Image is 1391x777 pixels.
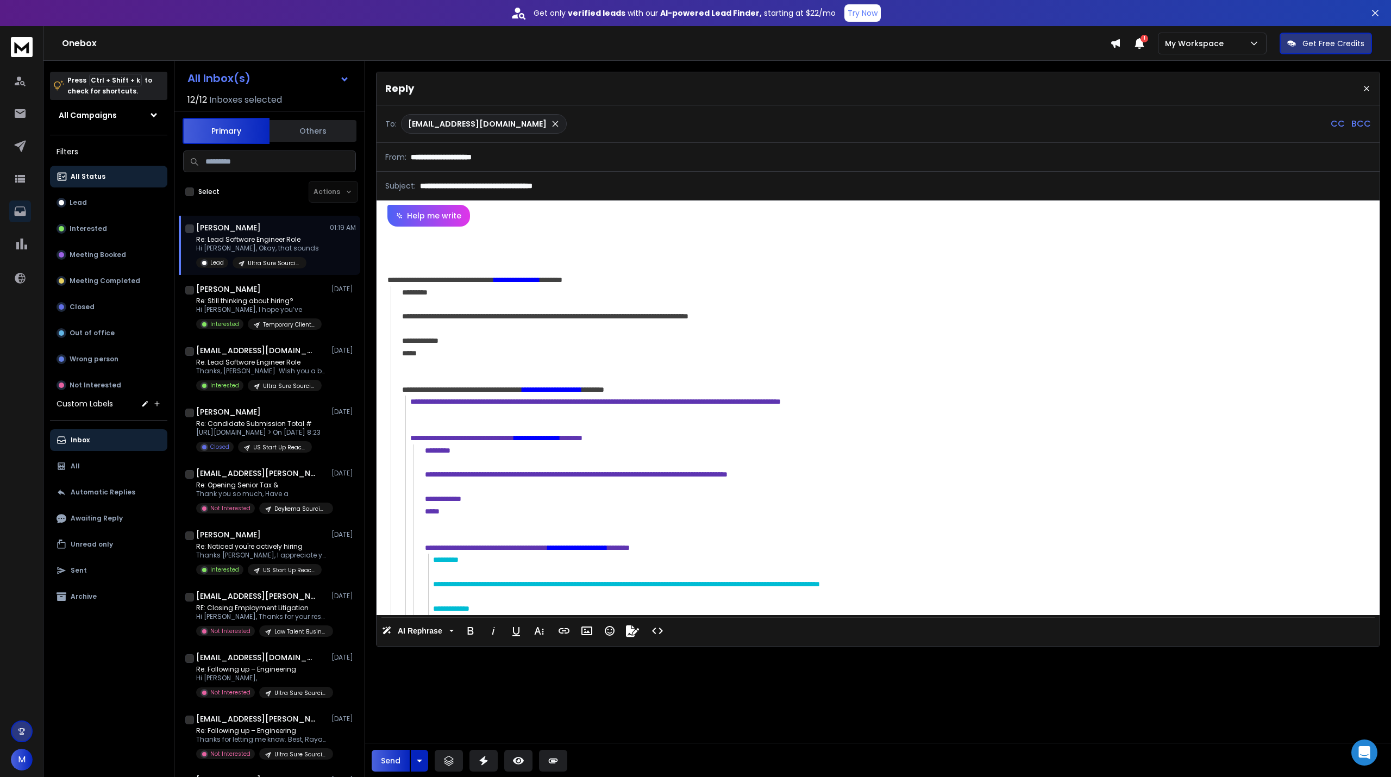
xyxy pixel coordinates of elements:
button: Not Interested [50,374,167,396]
button: Interested [50,218,167,240]
p: [DATE] [331,408,356,416]
p: Temporary Client Cold Email Outreach [263,321,315,329]
button: Others [270,119,356,143]
p: Out of office [70,329,115,337]
label: Select [198,187,220,196]
p: Subject: [385,180,416,191]
p: Reply [385,81,414,96]
p: BCC [1351,117,1371,130]
p: Hi [PERSON_NAME], Okay, that sounds [196,244,319,253]
button: Insert Image (Ctrl+P) [577,620,597,642]
p: Get Free Credits [1302,38,1364,49]
button: Emoticons [599,620,620,642]
h3: Inboxes selected [209,93,282,106]
button: M [11,749,33,770]
button: Get Free Credits [1280,33,1372,54]
p: [DATE] [331,285,356,293]
button: Closed [50,296,167,318]
button: Send [372,750,410,772]
strong: verified leads [568,8,625,18]
h1: [EMAIL_ADDRESS][PERSON_NAME][DOMAIN_NAME] [196,713,316,724]
p: Hi [PERSON_NAME], [196,674,327,682]
button: More Text [529,620,549,642]
button: Sent [50,560,167,581]
p: Deykema Sourcing Lawyers [274,505,327,513]
span: 1 [1141,35,1148,42]
button: Awaiting Reply [50,507,167,529]
p: Interested [210,320,239,328]
p: Re: Still thinking about hiring? [196,297,322,305]
button: Italic (Ctrl+I) [483,620,504,642]
button: All Status [50,166,167,187]
p: Try Now [848,8,878,18]
p: Hi [PERSON_NAME], Thanks for your response! [196,612,327,621]
p: Re: Noticed you're actively hiring [196,542,327,551]
span: AI Rephrase [396,626,444,636]
h1: [EMAIL_ADDRESS][PERSON_NAME][PERSON_NAME][DOMAIN_NAME] [196,591,316,601]
p: [DATE] [331,715,356,723]
span: Ctrl + Shift + k [89,74,142,86]
p: [DATE] [331,592,356,600]
h1: [PERSON_NAME] [196,222,261,233]
p: Interested [210,381,239,390]
p: My Workspace [1165,38,1228,49]
p: [EMAIL_ADDRESS][DOMAIN_NAME] [408,118,547,129]
p: 01:19 AM [330,223,356,232]
p: From: [385,152,406,162]
p: [DATE] [331,346,356,355]
h1: All Campaigns [59,110,117,121]
p: Wrong person [70,355,118,364]
button: Signature [622,620,643,642]
button: Code View [647,620,668,642]
button: Try Now [844,4,881,22]
button: Unread only [50,534,167,555]
h3: Custom Labels [57,398,113,409]
p: Press to check for shortcuts. [67,75,152,97]
button: Bold (Ctrl+B) [460,620,481,642]
p: Re: Following up – Engineering [196,726,327,735]
button: All [50,455,167,477]
h1: [EMAIL_ADDRESS][PERSON_NAME][DOMAIN_NAME] [196,468,316,479]
p: Hi [PERSON_NAME], I hope you’ve [196,305,322,314]
p: All [71,462,80,471]
button: Out of office [50,322,167,344]
h1: [PERSON_NAME] [196,529,261,540]
button: Automatic Replies [50,481,167,503]
button: Help me write [387,205,470,227]
button: Inbox [50,429,167,451]
p: Awaiting Reply [71,514,123,523]
p: Ultra Sure Sourcing [248,259,300,267]
p: [DATE] [331,653,356,662]
p: CC [1331,117,1345,130]
p: [URL][DOMAIN_NAME] > On [DATE] 8:23 [196,428,321,437]
strong: AI-powered Lead Finder, [660,8,762,18]
p: [DATE] [331,469,356,478]
p: Get only with our starting at $22/mo [534,8,836,18]
p: US Start Up Reachout - Active Jobs [263,566,315,574]
p: Re: Opening Senior Tax & [196,481,327,490]
button: All Campaigns [50,104,167,126]
h3: Filters [50,144,167,159]
h1: [PERSON_NAME] [196,406,261,417]
p: Not Interested [210,688,250,697]
p: Interested [210,566,239,574]
p: Unread only [71,540,113,549]
h1: [PERSON_NAME] [196,284,261,294]
p: Not Interested [210,504,250,512]
p: Ultra Sure Sourcing [274,689,327,697]
img: logo [11,37,33,57]
p: RE: Closing Employment Litigation [196,604,327,612]
button: AI Rephrase [380,620,456,642]
p: [DATE] [331,530,356,539]
p: Re: Lead Software Engineer Role [196,358,327,367]
p: All Status [71,172,105,181]
h1: [EMAIL_ADDRESS][DOMAIN_NAME] [196,345,316,356]
button: Lead [50,192,167,214]
p: Ultra Sure Sourcing [274,750,327,759]
p: Thanks for letting me know. Best, Rayan On [196,735,327,744]
button: Archive [50,586,167,607]
p: Interested [70,224,107,233]
p: Lead [210,259,224,267]
p: Closed [70,303,95,311]
p: Not Interested [210,627,250,635]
